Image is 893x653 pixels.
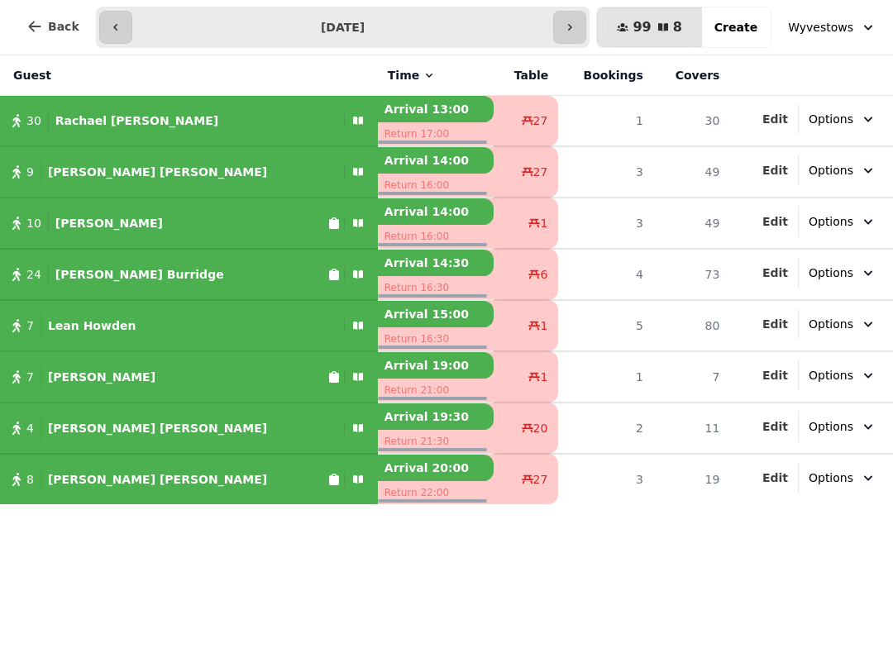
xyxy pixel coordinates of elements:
button: Create [701,7,771,47]
span: Back [48,21,79,32]
button: Options [799,104,886,134]
button: Edit [762,367,788,384]
span: Options [809,418,853,435]
p: Return 16:00 [378,225,494,248]
button: Options [799,155,886,185]
p: Arrival 14:00 [378,198,494,225]
span: Edit [762,216,788,227]
td: 19 [653,454,729,504]
p: Arrival 20:00 [378,455,494,481]
td: 3 [558,146,653,198]
button: Options [799,360,886,390]
p: Return 17:00 [378,122,494,145]
span: 27 [533,112,548,129]
span: Edit [762,369,788,381]
p: [PERSON_NAME] [48,369,155,385]
span: 24 [26,266,41,283]
button: Edit [762,418,788,435]
span: 8 [26,471,34,488]
button: Edit [762,265,788,281]
td: 11 [653,403,729,454]
p: Return 16:30 [378,276,494,299]
span: 1 [540,215,547,231]
button: Options [799,309,886,339]
button: Edit [762,111,788,127]
span: Edit [762,164,788,176]
p: Return 21:00 [378,379,494,402]
span: 30 [26,112,41,129]
span: Time [388,67,419,83]
button: Options [799,412,886,441]
span: Edit [762,318,788,330]
td: 1 [558,96,653,147]
span: Options [809,213,853,230]
span: Options [809,111,853,127]
p: Return 22:00 [378,481,494,504]
p: Return 16:30 [378,327,494,350]
th: Covers [653,55,729,96]
button: Edit [762,469,788,486]
p: [PERSON_NAME] [PERSON_NAME] [48,471,267,488]
button: Wyvestows [778,12,886,42]
span: Options [809,162,853,179]
p: [PERSON_NAME] Burridge [55,266,224,283]
span: 27 [533,164,548,180]
p: [PERSON_NAME] [55,215,163,231]
p: Rachael [PERSON_NAME] [55,112,218,129]
span: Options [809,367,853,384]
span: 9 [26,164,34,180]
span: 7 [26,369,34,385]
span: 1 [540,369,547,385]
td: 3 [558,198,653,249]
td: 80 [653,300,729,351]
td: 5 [558,300,653,351]
button: Options [799,207,886,236]
th: Bookings [558,55,653,96]
button: Edit [762,162,788,179]
td: 3 [558,454,653,504]
td: 4 [558,249,653,300]
span: Create [714,21,757,33]
button: Time [388,67,436,83]
span: Edit [762,421,788,432]
span: Options [809,316,853,332]
span: 4 [26,420,34,436]
p: Arrival 13:00 [378,96,494,122]
p: Arrival 14:00 [378,147,494,174]
p: Lean Howden [48,317,136,334]
span: Edit [762,267,788,279]
span: Options [809,265,853,281]
span: 8 [673,21,682,34]
button: 998 [597,7,701,47]
td: 49 [653,198,729,249]
p: Return 16:00 [378,174,494,197]
span: Edit [762,113,788,125]
th: Table [494,55,558,96]
p: Return 21:30 [378,430,494,453]
button: Back [13,7,93,46]
p: Arrival 19:00 [378,352,494,379]
td: 7 [653,351,729,403]
button: Edit [762,213,788,230]
button: Edit [762,316,788,332]
span: 99 [633,21,651,34]
td: 73 [653,249,729,300]
span: 7 [26,317,34,334]
p: [PERSON_NAME] [PERSON_NAME] [48,164,267,180]
span: 20 [533,420,548,436]
td: 1 [558,351,653,403]
p: [PERSON_NAME] [PERSON_NAME] [48,420,267,436]
button: Options [799,258,886,288]
span: Wyvestows [788,19,853,36]
span: 6 [540,266,547,283]
span: 10 [26,215,41,231]
button: Options [799,463,886,493]
span: 1 [540,317,547,334]
td: 30 [653,96,729,147]
td: 2 [558,403,653,454]
td: 49 [653,146,729,198]
p: Arrival 19:30 [378,403,494,430]
p: Arrival 14:30 [378,250,494,276]
p: Arrival 15:00 [378,301,494,327]
span: 27 [533,471,548,488]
